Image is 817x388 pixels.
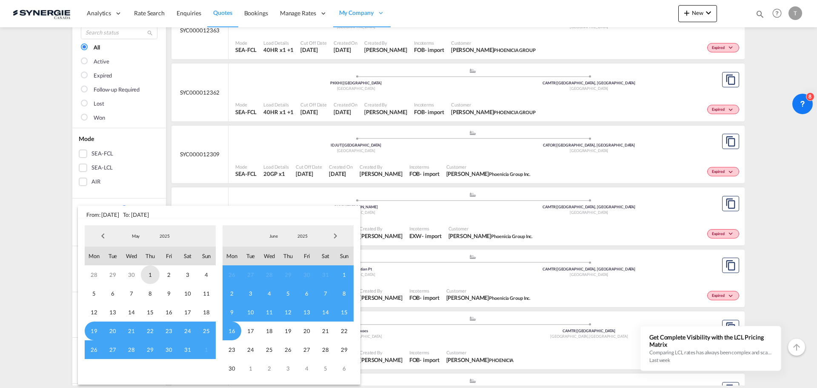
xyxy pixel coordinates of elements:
md-select: Year: 2025 [288,230,317,242]
md-select: Year: 2025 [150,230,179,242]
span: Tue [241,247,260,265]
span: Sat [316,247,335,265]
span: Tue [103,247,122,265]
span: Sun [197,247,216,265]
md-select: Month: June [259,230,288,242]
md-select: Month: May [121,230,150,242]
span: Sat [178,247,197,265]
span: Thu [141,247,160,265]
span: June [260,233,287,239]
span: Mon [223,247,241,265]
span: From: [DATE] To: [DATE] [78,206,360,218]
span: 2025 [289,233,316,239]
span: May [122,233,149,239]
span: Mon [85,247,103,265]
span: Previous Month [94,227,111,244]
span: Fri [297,247,316,265]
span: Next Month [327,227,344,244]
span: Fri [160,247,178,265]
span: Wed [122,247,141,265]
span: Thu [279,247,297,265]
span: Sun [335,247,354,265]
span: Wed [260,247,279,265]
span: 2025 [151,233,178,239]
